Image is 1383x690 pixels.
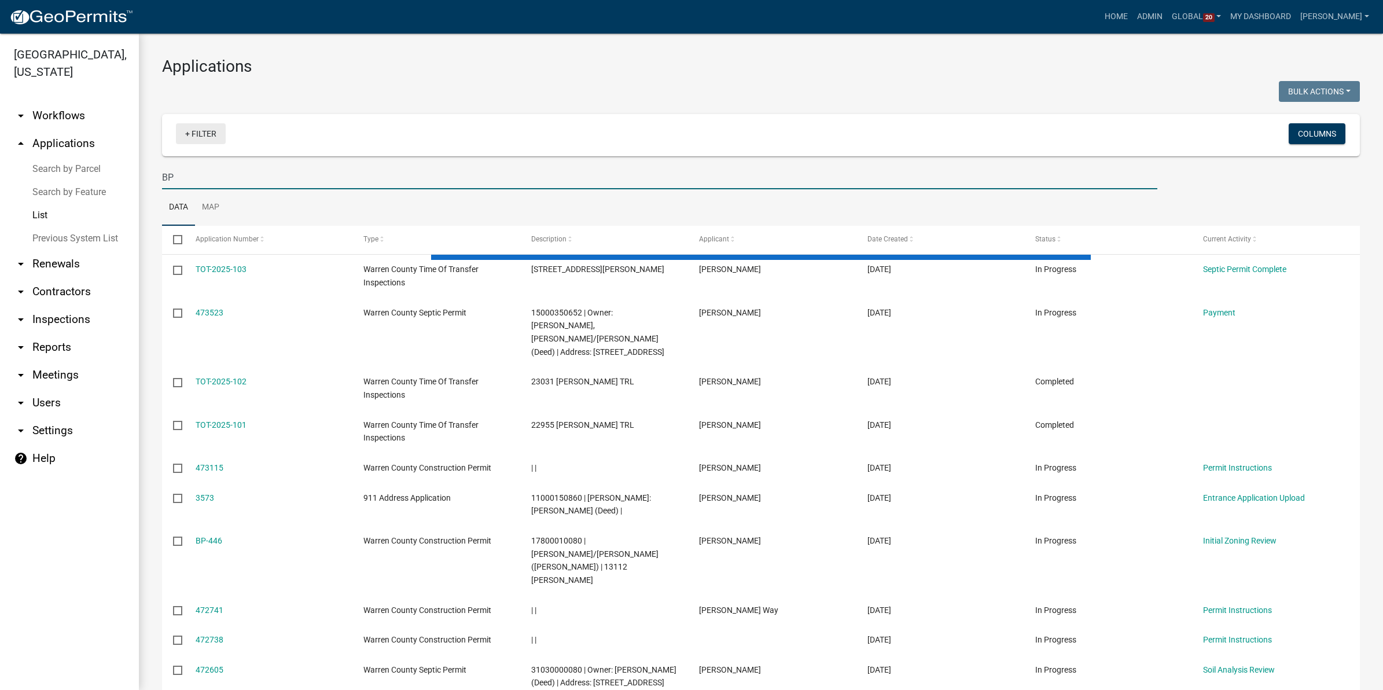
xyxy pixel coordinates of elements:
span: 3726 MCGREGOR ST [531,265,664,274]
datatable-header-cell: Date Created [856,226,1024,254]
span: Application Number [196,235,259,243]
span: 09/04/2025 [867,377,891,386]
span: In Progress [1035,665,1076,674]
a: Septic Permit Complete [1203,265,1286,274]
span: Warren County Septic Permit [363,665,466,674]
a: Home [1100,6,1132,28]
datatable-header-cell: Select [162,226,184,254]
a: 472605 [196,665,223,674]
i: arrow_drop_down [14,285,28,299]
a: 472738 [196,635,223,644]
span: 09/03/2025 [867,493,891,502]
a: TOT-2025-102 [196,377,247,386]
a: Map [195,189,226,226]
span: In Progress [1035,493,1076,502]
span: | | [531,605,536,615]
a: 473115 [196,463,223,472]
span: Samuel juarez [699,463,761,472]
a: [PERSON_NAME] [1296,6,1374,28]
a: BP-446 [196,536,222,545]
i: arrow_drop_down [14,396,28,410]
span: Glen Bedwell [699,308,761,317]
span: Luke Harris [699,536,761,545]
span: Completed [1035,420,1074,430]
span: Tyler Till [699,377,761,386]
span: 15000350652 | Owner: STEWART, DREW ALLEN/KATELYN (Deed) | Address: 6815 50TH AVE [531,308,664,357]
span: 09/03/2025 [867,463,891,472]
span: 22955 BUCHANAN TRL [531,420,634,430]
a: 472741 [196,605,223,615]
span: Current Activity [1203,235,1251,243]
span: Becky Schultz [699,493,761,502]
a: Permit Instructions [1203,605,1272,615]
datatable-header-cell: Application Number [184,226,352,254]
i: arrow_drop_down [14,257,28,271]
span: 09/04/2025 [867,308,891,317]
a: Entrance Application Upload [1203,493,1305,502]
span: Warren County Construction Permit [363,463,491,472]
a: 473523 [196,308,223,317]
a: Payment [1203,308,1235,317]
span: David Scott Whipple [699,665,761,674]
span: 09/03/2025 [867,536,891,545]
a: 3573 [196,493,214,502]
span: 09/02/2025 [867,665,891,674]
span: 09/02/2025 [867,635,891,644]
span: 09/02/2025 [867,605,891,615]
span: 09/04/2025 [867,420,891,430]
a: My Dashboard [1226,6,1296,28]
span: In Progress [1035,536,1076,545]
button: Columns [1289,123,1345,144]
span: In Progress [1035,463,1076,472]
a: + Filter [176,123,226,144]
span: Applicant [699,235,729,243]
i: arrow_drop_down [14,368,28,382]
span: | | [531,635,536,644]
a: Data [162,189,195,226]
i: arrow_drop_down [14,109,28,123]
span: Tyler Till [699,265,761,274]
datatable-header-cell: Type [352,226,520,254]
span: Warren County Time Of Transfer Inspections [363,265,479,287]
a: Permit Instructions [1203,463,1272,472]
a: TOT-2025-103 [196,265,247,274]
span: In Progress [1035,635,1076,644]
span: In Progress [1035,605,1076,615]
datatable-header-cell: Status [1024,226,1192,254]
span: 20 [1203,13,1215,23]
span: 23031 BUCHANAN TRL [531,377,634,386]
span: Warren County Construction Permit [363,605,491,615]
span: 11000150860 | Deedholder: PUTZ, ALBERT E LE (Deed) | [531,493,651,516]
span: 31030000080 | Owner: WHIPPLE, DAVID S (Deed) | Address: 14653 92ND LN [531,665,676,688]
i: arrow_drop_down [14,313,28,326]
h3: Applications [162,57,1360,76]
span: Tyler Till [699,420,761,430]
span: | | [531,463,536,472]
span: Warren County Construction Permit [363,536,491,545]
span: Warren County Septic Permit [363,308,466,317]
datatable-header-cell: Description [520,226,688,254]
i: help [14,452,28,465]
span: Completed [1035,377,1074,386]
span: Type [363,235,378,243]
span: Warren County Time Of Transfer Inspections [363,420,479,443]
i: arrow_drop_up [14,137,28,151]
a: Initial Zoning Review [1203,536,1277,545]
datatable-header-cell: Current Activity [1192,226,1360,254]
span: Warren County Time Of Transfer Inspections [363,377,479,399]
span: Clark Way [699,605,778,615]
span: 17800010080 | CARVER, THOMAS/LINDA L (Deed) | 13112 NEVAN TRL [531,536,659,585]
span: Warren County Construction Permit [363,635,491,644]
a: Soil Analysis Review [1203,665,1275,674]
a: Permit Instructions [1203,635,1272,644]
a: Admin [1132,6,1167,28]
span: In Progress [1035,308,1076,317]
span: 09/04/2025 [867,265,891,274]
span: Status [1035,235,1055,243]
i: arrow_drop_down [14,340,28,354]
span: Description [531,235,567,243]
a: TOT-2025-101 [196,420,247,430]
button: Bulk Actions [1279,81,1360,102]
datatable-header-cell: Applicant [688,226,856,254]
span: In Progress [1035,265,1076,274]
